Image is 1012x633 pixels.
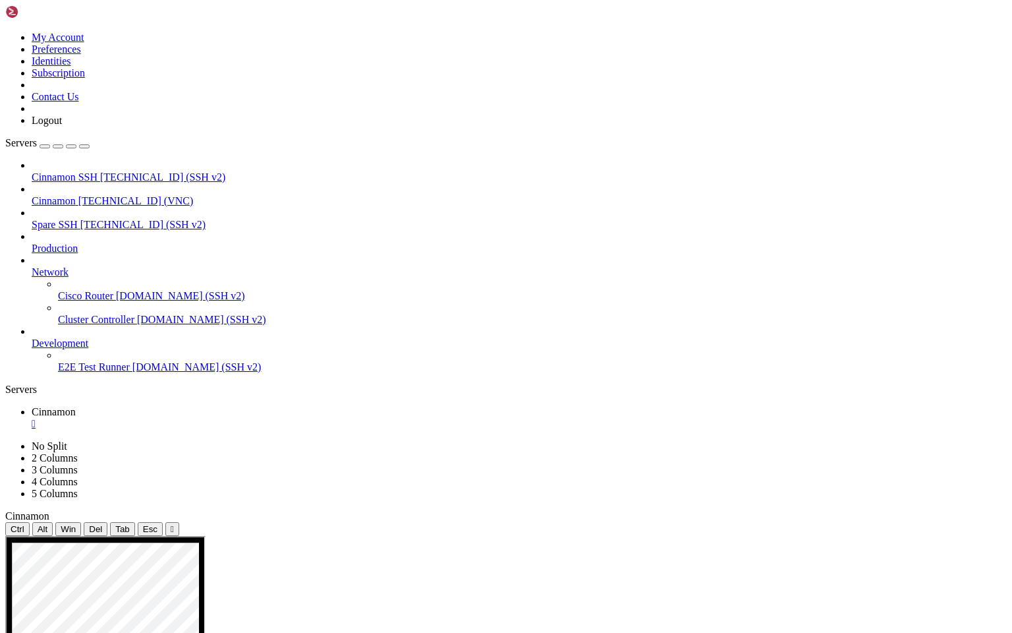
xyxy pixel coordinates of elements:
span: Cluster Controller [58,314,134,325]
button: Tab [110,522,135,536]
span: [TECHNICAL_ID] (SSH v2) [80,219,206,230]
li: Network [32,255,1007,326]
a: Network [32,266,1007,278]
div:  [171,524,174,534]
a:  [32,418,1007,430]
span: Alt [38,524,48,534]
li: Cisco Router [DOMAIN_NAME] (SSH v2) [58,278,1007,302]
span: [TECHNICAL_ID] (SSH v2) [100,171,225,183]
a: Cisco Router [DOMAIN_NAME] (SSH v2) [58,290,1007,302]
span: Tab [115,524,130,534]
a: 5 Columns [32,488,78,499]
span: Servers [5,137,37,148]
span: [DOMAIN_NAME] (SSH v2) [137,314,266,325]
a: Cluster Controller [DOMAIN_NAME] (SSH v2) [58,314,1007,326]
a: 2 Columns [32,452,78,464]
span: [TECHNICAL_ID] (VNC) [78,195,194,206]
span: Esc [143,524,157,534]
button: Alt [32,522,53,536]
a: No Split [32,440,67,452]
div: Servers [5,384,1007,396]
span: Del [89,524,102,534]
a: Logout [32,115,62,126]
button: Esc [138,522,163,536]
a: Cinnamon [32,406,1007,430]
span: Cinnamon [5,510,49,522]
a: Preferences [32,44,81,55]
span: E2E Test Runner [58,361,130,373]
a: Identities [32,55,71,67]
a: My Account [32,32,84,43]
a: Cinnamon SSH [TECHNICAL_ID] (SSH v2) [32,171,1007,183]
span: Cinnamon SSH [32,171,98,183]
button:  [165,522,179,536]
a: Production [32,243,1007,255]
span: Development [32,338,88,349]
span: Cisco Router [58,290,113,301]
a: Contact Us [32,91,79,102]
span: Ctrl [11,524,24,534]
a: Servers [5,137,90,148]
li: Development [32,326,1007,373]
span: Cinnamon [32,406,76,417]
a: 3 Columns [32,464,78,475]
a: Spare SSH [TECHNICAL_ID] (SSH v2) [32,219,1007,231]
button: Win [55,522,81,536]
li: Production [32,231,1007,255]
a: Subscription [32,67,85,78]
span: [DOMAIN_NAME] (SSH v2) [116,290,245,301]
li: Cinnamon [TECHNICAL_ID] (VNC) [32,183,1007,207]
img: Shellngn [5,5,81,18]
a: Cinnamon [TECHNICAL_ID] (VNC) [32,195,1007,207]
a: Development [32,338,1007,349]
span: [DOMAIN_NAME] (SSH v2) [132,361,262,373]
span: Production [32,243,78,254]
li: Cinnamon SSH [TECHNICAL_ID] (SSH v2) [32,160,1007,183]
li: Spare SSH [TECHNICAL_ID] (SSH v2) [32,207,1007,231]
a: 4 Columns [32,476,78,487]
span: Spare SSH [32,219,78,230]
a: E2E Test Runner [DOMAIN_NAME] (SSH v2) [58,361,1007,373]
li: Cluster Controller [DOMAIN_NAME] (SSH v2) [58,302,1007,326]
span: Win [61,524,76,534]
span: Network [32,266,69,278]
button: Ctrl [5,522,30,536]
li: E2E Test Runner [DOMAIN_NAME] (SSH v2) [58,349,1007,373]
button: Del [84,522,107,536]
span: Cinnamon [32,195,76,206]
